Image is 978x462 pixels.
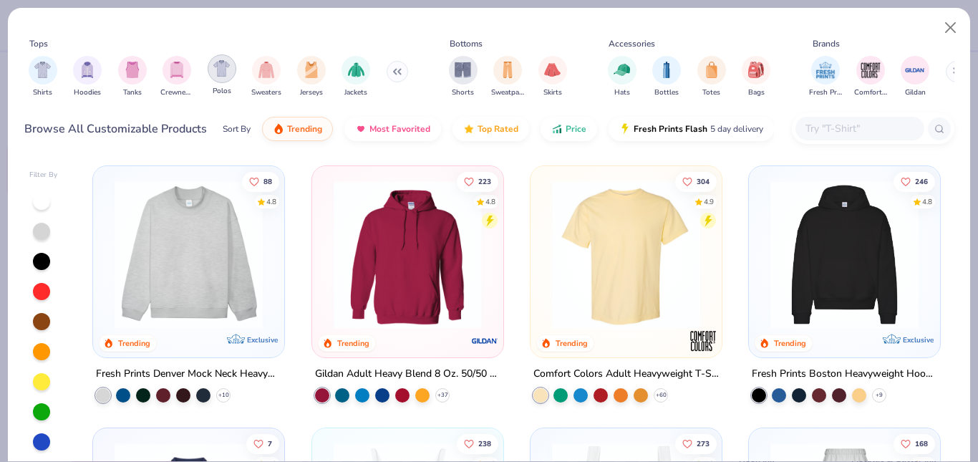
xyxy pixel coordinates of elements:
img: Jerseys Image [304,62,319,78]
img: Comfort Colors Image [860,59,881,81]
div: Sort By [223,122,251,135]
button: Top Rated [452,117,529,141]
img: Fresh Prints Image [815,59,836,81]
img: Crewnecks Image [169,62,185,78]
button: Like [894,171,935,191]
div: Fresh Prints Boston Heavyweight Hoodie [752,365,937,383]
span: Jackets [344,87,367,98]
img: Totes Image [704,62,720,78]
div: Bottoms [450,37,483,50]
span: + 37 [437,391,447,400]
img: Gildan Image [904,59,926,81]
img: trending.gif [273,123,284,135]
span: 7 [268,441,272,448]
span: Totes [702,87,720,98]
button: Price [541,117,597,141]
div: filter for Totes [697,56,726,98]
button: Like [675,171,717,191]
img: Bags Image [748,62,764,78]
span: 168 [915,441,928,448]
span: 273 [697,441,710,448]
button: filter button [251,56,281,98]
button: filter button [901,56,929,98]
input: Try "T-Shirt" [804,120,914,137]
button: Like [456,434,498,454]
span: 246 [915,178,928,185]
button: filter button [608,56,636,98]
img: Bottles Image [659,62,674,78]
div: filter for Jerseys [297,56,326,98]
div: filter for Shirts [29,56,57,98]
button: Like [242,171,279,191]
button: filter button [342,56,370,98]
button: filter button [73,56,102,98]
div: filter for Fresh Prints [809,56,842,98]
img: TopRated.gif [463,123,475,135]
div: filter for Skirts [538,56,567,98]
button: filter button [652,56,681,98]
span: Fresh Prints [809,87,842,98]
button: Trending [262,117,333,141]
div: Gildan Adult Heavy Blend 8 Oz. 50/50 Hooded Sweatshirt [315,365,500,383]
img: Hoodies Image [79,62,95,78]
div: Brands [813,37,840,50]
button: filter button [697,56,726,98]
button: filter button [854,56,887,98]
button: filter button [208,56,236,98]
img: Jackets Image [348,62,364,78]
button: filter button [297,56,326,98]
span: Bottles [654,87,679,98]
span: Exclusive [248,335,279,345]
div: Fresh Prints Denver Mock Neck Heavyweight Sweatshirt [96,365,281,383]
span: Tanks [123,87,142,98]
span: Top Rated [478,123,518,135]
img: Shirts Image [34,62,51,78]
div: filter for Comfort Colors [854,56,887,98]
div: 4.8 [485,196,495,207]
div: 4.8 [266,196,276,207]
span: Most Favorited [369,123,430,135]
span: 5 day delivery [710,121,763,138]
div: filter for Hoodies [73,56,102,98]
button: Like [456,171,498,191]
img: Skirts Image [544,62,561,78]
button: filter button [491,56,524,98]
span: Shorts [452,87,474,98]
button: filter button [538,56,567,98]
div: filter for Gildan [901,56,929,98]
div: filter for Polos [208,54,236,97]
span: Comfort Colors [854,87,887,98]
span: Fresh Prints Flash [634,123,707,135]
img: most_fav.gif [355,123,367,135]
span: Hats [614,87,630,98]
div: Filter By [29,170,58,181]
span: Shirts [33,87,52,98]
div: filter for Hats [608,56,636,98]
img: Gildan logo [470,327,499,355]
img: Sweatpants Image [500,62,515,78]
button: filter button [118,56,147,98]
button: Most Favorited [344,117,441,141]
button: Like [246,434,279,454]
div: Browse All Customizable Products [24,120,207,138]
span: Crewnecks [160,87,193,98]
img: 01756b78-01f6-4cc6-8d8a-3c30c1a0c8ac [326,181,489,329]
button: filter button [449,56,478,98]
div: Comfort Colors Adult Heavyweight T-Shirt [533,365,719,383]
img: flash.gif [619,123,631,135]
img: Comfort Colors logo [689,327,717,355]
div: filter for Sweatpants [491,56,524,98]
span: Hoodies [74,87,101,98]
button: Like [894,434,935,454]
div: filter for Bags [742,56,770,98]
div: filter for Tanks [118,56,147,98]
div: Tops [29,37,48,50]
div: filter for Bottles [652,56,681,98]
div: filter for Sweaters [251,56,281,98]
button: filter button [160,56,193,98]
span: Sweatpants [491,87,524,98]
img: Polos Image [213,60,230,77]
span: Jerseys [300,87,323,98]
span: Bags [748,87,765,98]
img: Shorts Image [455,62,471,78]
